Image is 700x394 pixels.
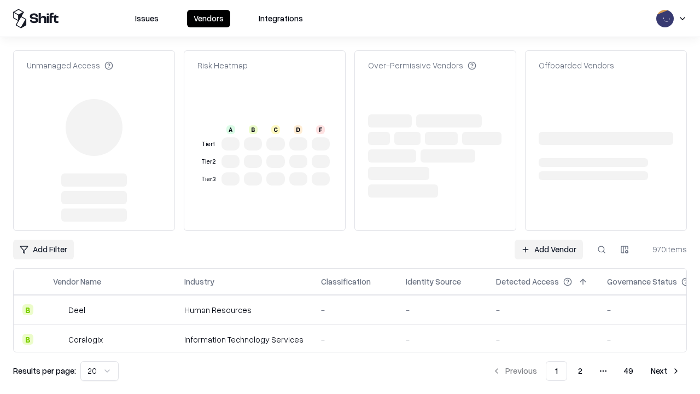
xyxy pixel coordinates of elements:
div: Governance Status [607,276,677,287]
div: Over-Permissive Vendors [368,60,476,71]
div: Deel [68,304,85,316]
p: Results per page: [13,365,76,376]
div: F [316,125,325,134]
div: Offboarded Vendors [539,60,614,71]
div: Tier 2 [200,157,217,166]
button: 2 [569,361,591,381]
div: Unmanaged Access [27,60,113,71]
button: 1 [546,361,567,381]
div: Detected Access [496,276,559,287]
div: B [22,334,33,345]
div: - [496,334,590,345]
div: A [226,125,235,134]
div: Identity Source [406,276,461,287]
button: Next [644,361,687,381]
div: Classification [321,276,371,287]
div: Tier 3 [200,175,217,184]
div: - [496,304,590,316]
div: Coralogix [68,334,103,345]
div: B [249,125,258,134]
div: - [406,304,479,316]
div: Vendor Name [53,276,101,287]
div: C [271,125,280,134]
div: - [321,334,388,345]
div: Tier 1 [200,140,217,149]
div: Industry [184,276,214,287]
div: Information Technology Services [184,334,304,345]
img: Coralogix [53,334,64,345]
nav: pagination [486,361,687,381]
a: Add Vendor [515,240,583,259]
div: - [321,304,388,316]
div: - [406,334,479,345]
img: Deel [53,304,64,315]
div: 970 items [643,244,687,255]
button: Vendors [187,10,230,27]
div: Human Resources [184,304,304,316]
div: Risk Heatmap [197,60,248,71]
button: Add Filter [13,240,74,259]
button: Issues [129,10,165,27]
div: D [294,125,302,134]
button: 49 [615,361,642,381]
div: B [22,304,33,315]
button: Integrations [252,10,310,27]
